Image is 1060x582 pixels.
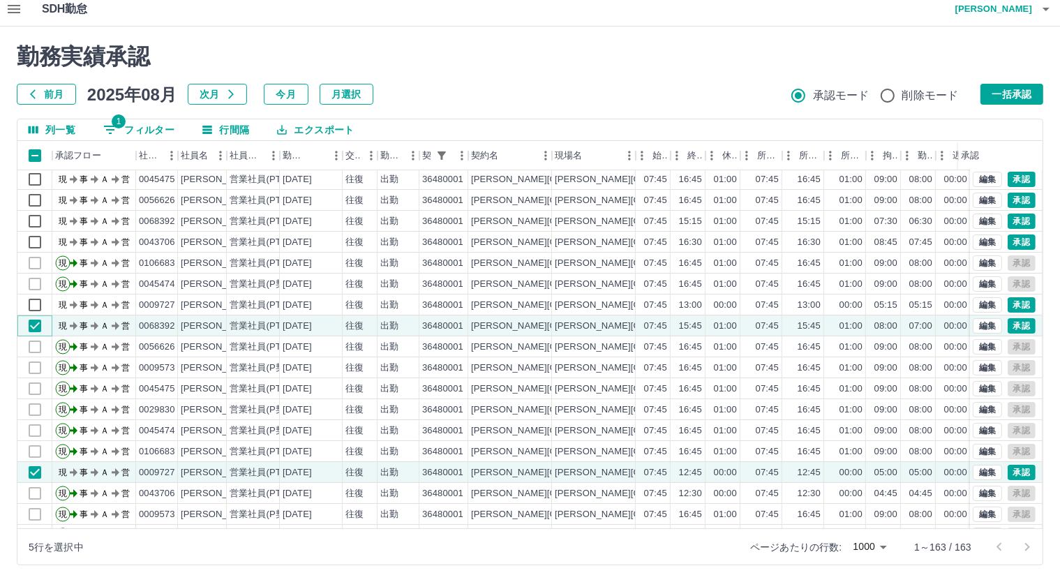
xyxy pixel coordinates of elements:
div: 16:45 [679,257,702,270]
button: 承認 [1008,214,1036,229]
button: エクスポート [266,119,365,140]
text: Ａ [100,195,109,205]
div: 0043706 [139,236,175,249]
div: 所定終業 [799,141,821,170]
button: 承認 [1008,318,1036,334]
div: 勤務 [901,141,936,170]
div: 社員区分 [227,141,280,170]
div: 契約コード [419,141,468,170]
button: 編集 [973,444,1002,459]
div: 07:45 [756,278,779,291]
div: 01:00 [839,215,863,228]
div: 01:00 [839,194,863,207]
div: 勤務日 [280,141,343,170]
div: 16:45 [679,194,702,207]
div: 交通費 [345,141,361,170]
div: [PERSON_NAME][GEOGRAPHIC_DATA] [471,173,643,186]
div: 36480001 [422,194,463,207]
button: 今月 [264,84,308,105]
div: 出勤 [380,194,398,207]
text: 現 [59,195,67,205]
div: [PERSON_NAME][GEOGRAPHIC_DATA] [471,194,643,207]
div: 13:00 [798,299,821,312]
button: 編集 [973,486,1002,501]
div: [PERSON_NAME][GEOGRAPHIC_DATA] [471,215,643,228]
button: 編集 [973,402,1002,417]
text: 営 [121,300,130,310]
div: 00:00 [944,194,967,207]
button: 承認 [1008,172,1036,187]
div: 08:00 [909,194,932,207]
button: 編集 [973,360,1002,375]
div: [PERSON_NAME][GEOGRAPHIC_DATA] [471,236,643,249]
div: 36480001 [422,320,463,333]
div: 08:00 [909,173,932,186]
div: 07:45 [756,215,779,228]
div: 営業社員(PT契約) [230,194,303,207]
div: 出勤 [380,278,398,291]
div: 出勤 [380,299,398,312]
div: 00:00 [944,257,967,270]
div: 16:45 [679,173,702,186]
button: 編集 [973,172,1002,187]
div: 07:45 [756,194,779,207]
div: 16:45 [679,278,702,291]
div: 07:45 [644,215,667,228]
div: [PERSON_NAME] [181,215,257,228]
div: 営業社員(P契約) [230,278,297,291]
div: 拘束 [883,141,898,170]
button: メニュー [210,145,231,166]
div: [DATE] [283,173,312,186]
div: 08:45 [874,236,897,249]
div: [DATE] [283,278,312,291]
div: 往復 [345,236,364,249]
div: 出勤 [380,361,398,375]
button: 列選択 [17,119,87,140]
button: 承認 [1008,193,1036,208]
div: 01:00 [839,278,863,291]
button: ソート [306,146,326,165]
div: 社員区分 [230,141,263,170]
div: 07:45 [756,257,779,270]
div: [PERSON_NAME] [181,320,257,333]
h5: 2025年08月 [87,84,177,105]
div: [PERSON_NAME] [181,173,257,186]
div: 出勤 [380,320,398,333]
div: [DATE] [283,236,312,249]
div: 07:45 [644,278,667,291]
div: 16:45 [798,194,821,207]
button: 編集 [973,193,1002,208]
div: 00:00 [944,215,967,228]
div: [PERSON_NAME][GEOGRAPHIC_DATA] [471,278,643,291]
text: 事 [80,216,88,226]
button: 承認 [1008,234,1036,250]
text: Ａ [100,321,109,331]
text: 事 [80,321,88,331]
button: メニュー [161,145,182,166]
div: 16:45 [798,341,821,354]
div: 勤務区分 [378,141,419,170]
div: 16:30 [798,236,821,249]
div: 営業社員(PT契約) [230,215,303,228]
div: 07:45 [756,173,779,186]
div: 往復 [345,299,364,312]
button: メニュー [403,145,424,166]
div: 所定開始 [757,141,779,170]
div: 0009573 [139,361,175,375]
div: 所定開始 [740,141,782,170]
div: 36480001 [422,361,463,375]
div: [PERSON_NAME][GEOGRAPHIC_DATA]学校給食センター [555,361,800,375]
div: 07:45 [644,236,667,249]
div: 01:00 [714,236,737,249]
div: 05:15 [909,299,932,312]
div: 07:45 [644,320,667,333]
button: 編集 [973,339,1002,355]
div: 所定休憩 [841,141,863,170]
div: 往復 [345,320,364,333]
div: 往復 [345,194,364,207]
div: [DATE] [283,215,312,228]
div: 承認フロー [55,141,101,170]
div: 社員番号 [136,141,178,170]
div: 現場名 [555,141,582,170]
div: [PERSON_NAME][GEOGRAPHIC_DATA] [471,299,643,312]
